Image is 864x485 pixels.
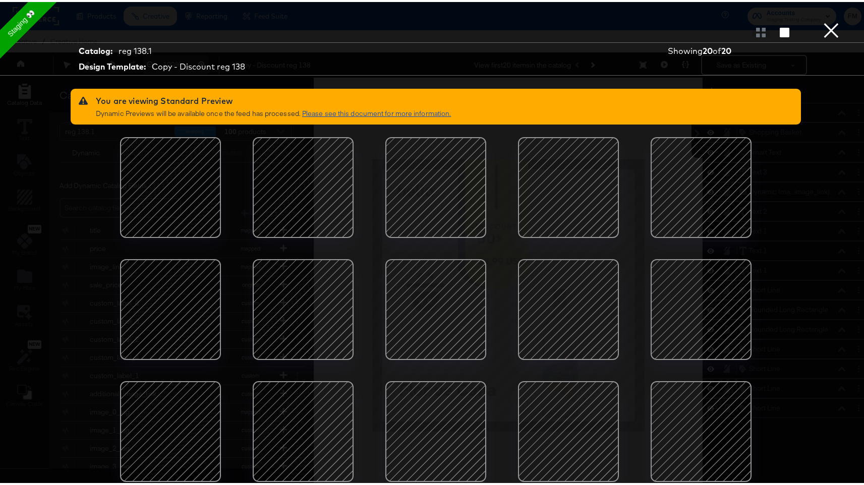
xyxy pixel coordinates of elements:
div: You are viewing Standard Preview [96,93,451,105]
div: Showing of [668,43,776,55]
strong: 20 [703,44,713,54]
div: Copy - Discount reg 138 [152,59,245,71]
strong: Catalog: [79,43,112,55]
div: reg 138.1 [119,43,152,55]
strong: 20 [721,44,731,54]
strong: Design Template: [79,59,146,71]
span: Dynamic Previews will be available once the feed has processed. [96,107,451,116]
a: Please see this document for more information. [302,107,451,116]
